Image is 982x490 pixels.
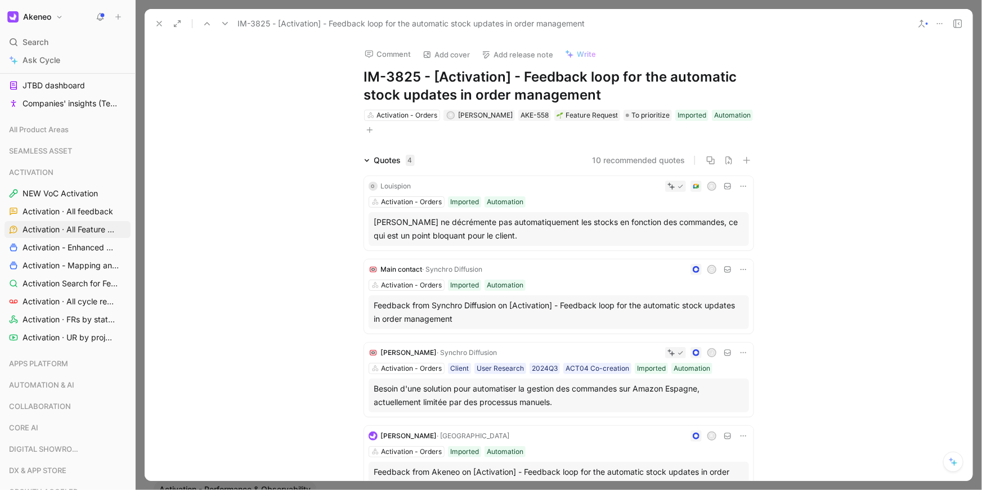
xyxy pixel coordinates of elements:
[5,419,131,439] div: CORE AI
[708,349,715,357] div: J
[5,275,131,292] a: Activation Search for Feature Requests
[423,265,483,273] span: · Synchro Diffusion
[674,363,710,374] div: Automation
[5,462,131,479] div: DX & APP STORE
[5,34,131,51] div: Search
[554,110,620,121] div: 🌱Feature Request
[23,314,115,325] span: Activation · FRs by status
[23,53,60,67] span: Ask Cycle
[23,260,119,271] span: Activation - Mapping and Transformation
[5,142,131,163] div: SEAMLESS ASSET
[450,280,479,291] div: Imported
[708,433,715,440] div: R
[7,11,19,23] img: Akeneo
[5,239,131,256] a: Activation - Enhanced Content
[5,164,131,181] div: ACTIVATION
[9,145,72,156] span: SEAMLESS ASSET
[5,257,131,274] a: Activation - Mapping and Transformation
[5,355,131,375] div: APPS PLATFORM
[557,112,563,119] img: 🌱
[9,422,38,433] span: CORE AI
[9,167,53,178] span: ACTIVATION
[23,242,116,253] span: Activation - Enhanced Content
[369,348,378,357] img: logo
[624,110,672,121] div: To prioritize
[5,164,131,346] div: ACTIVATIONNEW VoC ActivationActivation · All feedbackActivation · All Feature RequestsActivation ...
[381,348,437,357] span: [PERSON_NAME]
[714,110,751,121] div: Automation
[23,278,119,289] span: Activation Search for Feature Requests
[5,142,131,159] div: SEAMLESS ASSET
[23,188,98,199] span: NEW VoC Activation
[5,440,131,457] div: DIGITAL SHOWROOM
[23,35,48,49] span: Search
[5,203,131,220] a: Activation · All feedback
[477,363,524,374] div: User Research
[23,206,113,217] span: Activation · All feedback
[369,265,378,274] img: logo
[450,363,469,374] div: Client
[9,358,68,369] span: APPS PLATFORM
[560,46,602,62] button: Write
[5,52,131,69] a: Ask Cycle
[374,215,743,242] div: [PERSON_NAME] ne décrémente pas automatiquement les stocks en fonction des commandes, ce qui est ...
[364,68,754,104] h1: IM-3825 - [Activation] - Feedback loop for the automatic stock updates in order management
[708,183,715,190] div: R
[381,431,437,440] span: [PERSON_NAME]
[374,154,415,167] div: Quotes
[450,446,479,457] div: Imported
[369,431,378,440] img: logo
[9,379,74,390] span: AUTOMATION & AI
[678,110,706,121] div: Imported
[5,77,131,94] a: JTBD dashboard
[631,110,670,121] span: To prioritize
[593,154,685,167] button: 10 recommended quotes
[5,462,131,482] div: DX & APP STORE
[521,110,549,121] div: AKE-558
[532,363,558,374] div: 2024Q3
[381,363,442,374] div: Activation - Orders
[374,382,743,409] div: Besoin d'une solution pour automatiser la gestion des commandes sur Amazon Espagne, actuellement ...
[381,446,442,457] div: Activation - Orders
[577,49,597,59] span: Write
[23,80,85,91] span: JTBD dashboard
[9,124,69,135] span: All Product Areas
[487,280,523,291] div: Automation
[381,181,411,192] div: Louispion
[5,121,131,141] div: All Product Areas
[448,113,454,119] div: R
[487,196,523,208] div: Automation
[9,465,66,476] span: DX & APP STORE
[418,47,476,62] button: Add cover
[9,401,71,412] span: COLLABORATION
[374,299,743,326] div: Feedback from Synchro Diffusion on [Activation] - Feedback loop for the automatic stock updates i...
[23,332,115,343] span: Activation · UR by project
[237,17,585,30] span: IM-3825 - [Activation] - Feedback loop for the automatic stock updates in order management
[360,46,416,62] button: Comment
[406,155,415,166] div: 4
[9,443,84,455] span: DIGITAL SHOWROOM
[5,376,131,397] div: AUTOMATION & AI
[5,293,131,310] a: Activation · All cycle recordings
[381,265,423,273] span: Main contact
[5,440,131,461] div: DIGITAL SHOWROOM
[557,110,618,121] div: Feature Request
[381,280,442,291] div: Activation - Orders
[450,196,479,208] div: Imported
[5,398,131,415] div: COLLABORATION
[5,121,131,138] div: All Product Areas
[477,47,559,62] button: Add release note
[708,266,715,273] div: C
[5,355,131,372] div: APPS PLATFORM
[487,446,523,457] div: Automation
[637,363,666,374] div: Imported
[5,185,131,202] a: NEW VoC Activation
[23,224,117,235] span: Activation · All Feature Requests
[369,182,378,191] div: O
[360,154,419,167] div: Quotes4
[5,329,131,346] a: Activation · UR by project
[5,419,131,436] div: CORE AI
[5,311,131,328] a: Activation · FRs by status
[566,363,629,374] div: ACT04 Co-creation
[458,111,513,119] span: [PERSON_NAME]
